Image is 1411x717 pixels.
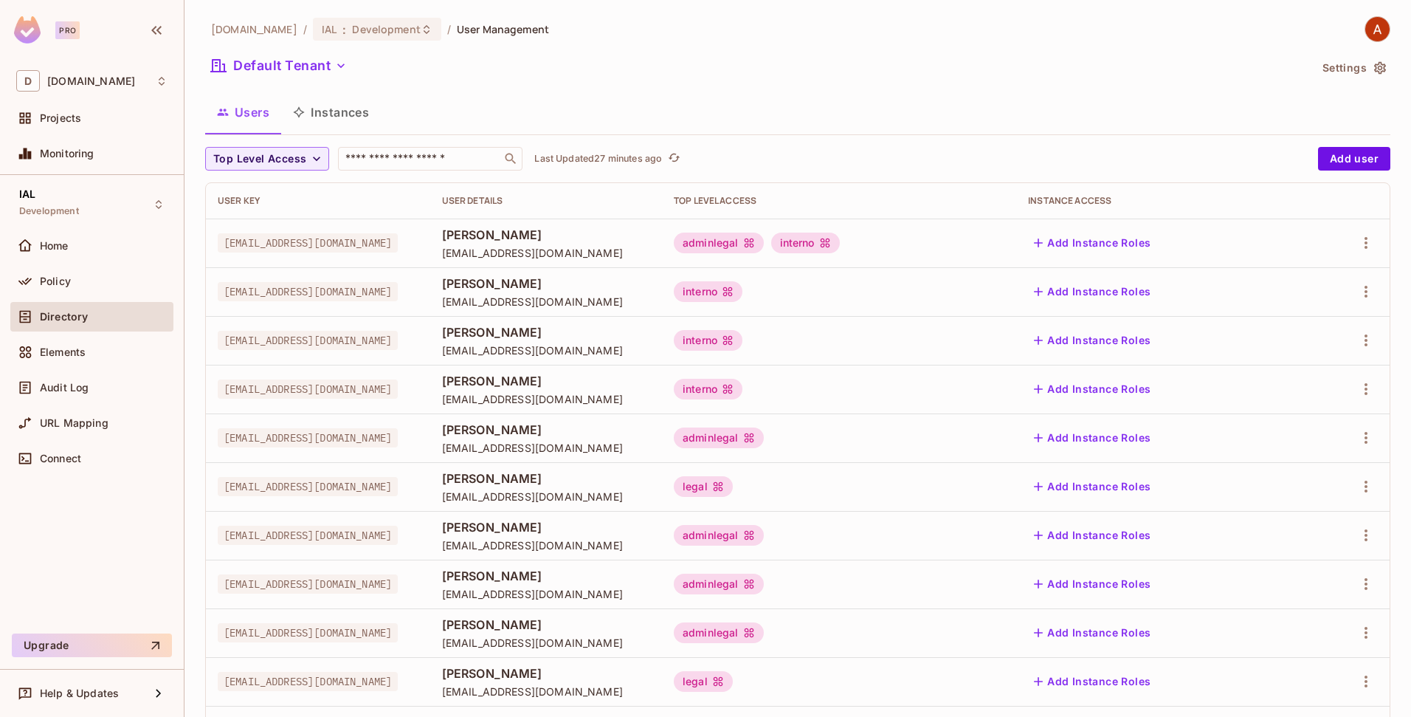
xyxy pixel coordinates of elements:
div: Pro [55,21,80,39]
span: [EMAIL_ADDRESS][DOMAIN_NAME] [442,295,650,309]
span: Home [40,240,69,252]
div: interno [674,330,742,351]
span: Projects [40,112,81,124]
span: [EMAIL_ADDRESS][DOMAIN_NAME] [218,477,398,496]
span: [PERSON_NAME] [442,519,650,535]
button: refresh [665,150,683,168]
span: [PERSON_NAME] [442,373,650,389]
span: User Management [457,22,549,36]
div: interno [771,233,840,253]
span: [EMAIL_ADDRESS][DOMAIN_NAME] [442,246,650,260]
span: [EMAIL_ADDRESS][DOMAIN_NAME] [218,574,398,594]
span: [EMAIL_ADDRESS][DOMAIN_NAME] [442,587,650,601]
span: [PERSON_NAME] [442,227,650,243]
span: the active workspace [211,22,297,36]
span: [PERSON_NAME] [442,275,650,292]
span: Elements [40,346,86,358]
li: / [303,22,307,36]
div: adminlegal [674,574,764,594]
span: IAL [19,188,35,200]
button: Top Level Access [205,147,329,171]
span: IAL [322,22,337,36]
button: Add Instance Roles [1028,377,1156,401]
span: [EMAIL_ADDRESS][DOMAIN_NAME] [218,380,398,399]
span: Audit Log [40,382,89,394]
span: [EMAIL_ADDRESS][DOMAIN_NAME] [218,331,398,350]
button: Add Instance Roles [1028,426,1156,450]
span: [PERSON_NAME] [442,568,650,584]
span: Directory [40,311,88,323]
div: adminlegal [674,428,764,448]
span: Top Level Access [213,150,306,168]
span: [EMAIL_ADDRESS][DOMAIN_NAME] [218,233,398,253]
button: Add Instance Roles [1028,572,1156,596]
span: [EMAIL_ADDRESS][DOMAIN_NAME] [442,392,650,406]
img: ALFREDO MINOR VARELA [1365,17,1390,41]
span: URL Mapping [40,417,108,429]
span: Development [352,22,420,36]
span: [EMAIL_ADDRESS][DOMAIN_NAME] [442,343,650,357]
button: Default Tenant [205,54,353,78]
span: Connect [40,453,81,464]
span: Workspace: deacero.com [47,75,135,87]
span: [PERSON_NAME] [442,665,650,682]
button: Upgrade [12,634,172,657]
span: Monitoring [40,148,94,159]
span: [EMAIL_ADDRESS][DOMAIN_NAME] [442,636,650,650]
span: [PERSON_NAME] [442,617,650,633]
li: / [447,22,451,36]
button: Add user [1318,147,1390,171]
button: Instances [281,94,381,131]
div: interno [674,281,742,302]
span: [EMAIL_ADDRESS][DOMAIN_NAME] [442,441,650,455]
span: [EMAIL_ADDRESS][DOMAIN_NAME] [218,282,398,301]
button: Add Instance Roles [1028,329,1156,352]
button: Add Instance Roles [1028,670,1156,693]
div: interno [674,379,742,399]
span: [EMAIL_ADDRESS][DOMAIN_NAME] [218,428,398,447]
button: Add Instance Roles [1028,231,1156,255]
span: [EMAIL_ADDRESS][DOMAIN_NAME] [218,526,398,545]
div: User Key [218,195,418,207]
span: [EMAIL_ADDRESS][DOMAIN_NAME] [218,672,398,691]
span: [PERSON_NAME] [442,324,650,340]
span: [PERSON_NAME] [442,422,650,438]
div: adminlegal [674,525,764,546]
span: Click to refresh data [662,150,683,168]
span: [EMAIL_ADDRESS][DOMAIN_NAME] [442,685,650,699]
button: Add Instance Roles [1028,280,1156,303]
button: Users [205,94,281,131]
div: Instance Access [1028,195,1289,207]
span: [PERSON_NAME] [442,470,650,487]
button: Add Instance Roles [1028,621,1156,645]
span: D [16,70,40,92]
div: adminlegal [674,233,764,253]
p: Last Updated 27 minutes ago [534,153,662,165]
span: Policy [40,275,71,287]
div: legal [674,671,733,692]
span: [EMAIL_ADDRESS][DOMAIN_NAME] [218,623,398,642]
span: Help & Updates [40,687,119,699]
img: SReyMgAAAABJRU5ErkJggg== [14,16,41,44]
button: Settings [1317,56,1390,80]
span: : [342,24,347,35]
span: [EMAIL_ADDRESS][DOMAIN_NAME] [442,490,650,504]
div: Top Level Access [674,195,1004,207]
div: adminlegal [674,622,764,643]
div: User Details [442,195,650,207]
span: refresh [668,151,680,166]
button: Add Instance Roles [1028,475,1156,498]
div: legal [674,476,733,497]
span: [EMAIL_ADDRESS][DOMAIN_NAME] [442,538,650,552]
span: Development [19,205,79,217]
button: Add Instance Roles [1028,524,1156,547]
